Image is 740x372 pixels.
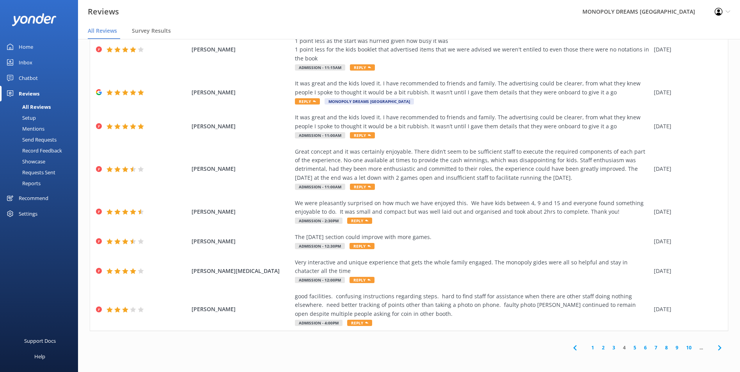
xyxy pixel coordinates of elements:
div: Help [34,349,45,364]
span: Admission - 2:30pm [295,218,342,224]
span: Reply [347,320,372,326]
div: [DATE] [654,45,718,54]
a: 5 [630,344,640,351]
div: Great concept and it was certainly enjoyable. There didn’t seem to be sufficient staff to execute... [295,147,650,182]
div: good facilities. confusing instructions regarding steps. hard to find staff for assistance when t... [295,292,650,318]
div: [DATE] [654,88,718,97]
span: Survey Results [132,27,171,35]
div: Reviews [19,86,39,101]
div: We were pleasantly surprised on how much we have enjoyed this. We have kids between 4, 9 and 15 a... [295,199,650,216]
span: MONOPOLY DREAMS [GEOGRAPHIC_DATA] [325,98,414,105]
div: Home [19,39,33,55]
a: Setup [5,112,78,123]
div: It was great and the kids loved it. I have recommended to friends and family. The advertising cou... [295,113,650,131]
div: Reports [5,178,41,189]
span: [PERSON_NAME] [192,165,291,173]
div: Setup [5,112,36,123]
img: yonder-white-logo.png [12,13,57,26]
a: 1 [587,344,598,351]
a: 3 [609,344,619,351]
div: Send Requests [5,134,57,145]
span: Admission - 4:00pm [295,320,342,326]
a: 9 [672,344,682,351]
a: 8 [661,344,672,351]
a: 7 [651,344,661,351]
a: Requests Sent [5,167,78,178]
span: [PERSON_NAME] [192,237,291,246]
div: Requests Sent [5,167,55,178]
div: [DATE] [654,207,718,216]
span: Reply [350,132,375,138]
a: Record Feedback [5,145,78,156]
h3: Reviews [88,5,119,18]
a: Reports [5,178,78,189]
span: [PERSON_NAME] [192,45,291,54]
div: [DATE] [654,305,718,314]
div: Recommend [19,190,48,206]
span: Reply [347,218,372,224]
a: Showcase [5,156,78,167]
span: [PERSON_NAME] [192,88,291,97]
a: 6 [640,344,651,351]
div: Support Docs [24,333,56,349]
div: [DATE] [654,122,718,131]
div: Record Feedback [5,145,62,156]
a: Send Requests [5,134,78,145]
div: The [DATE] section could improve with more games. [295,233,650,241]
div: Very interactive and unique experience that gets the whole family engaged. The monopoly gides wer... [295,258,650,276]
div: Really fun family experience - highly recommend! We love playing monopoly together and this was b... [295,28,650,63]
span: Admission - 11:00am [295,132,345,138]
div: All Reviews [5,101,51,112]
span: Admission - 11:00am [295,184,345,190]
div: It was great and the kids loved it. I have recommended to friends and family. The advertising cou... [295,79,650,97]
span: ... [696,344,707,351]
a: 4 [619,344,630,351]
div: Settings [19,206,37,221]
span: Reply [295,98,320,105]
div: Inbox [19,55,32,70]
span: Admission - 12:00pm [295,277,345,283]
div: Mentions [5,123,44,134]
span: [PERSON_NAME][MEDICAL_DATA] [192,267,291,275]
span: [PERSON_NAME] [192,122,291,131]
div: Showcase [5,156,45,167]
div: [DATE] [654,237,718,246]
span: Reply [350,64,375,71]
span: All Reviews [88,27,117,35]
a: All Reviews [5,101,78,112]
a: 2 [598,344,609,351]
span: [PERSON_NAME] [192,207,291,216]
span: Admission - 12:30pm [295,243,345,249]
span: Admission - 11:15am [295,64,345,71]
span: [PERSON_NAME] [192,305,291,314]
div: [DATE] [654,267,718,275]
div: [DATE] [654,165,718,173]
span: Reply [350,277,374,283]
a: Mentions [5,123,78,134]
span: Reply [350,243,374,249]
div: Chatbot [19,70,38,86]
a: 10 [682,344,696,351]
span: Reply [350,184,375,190]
